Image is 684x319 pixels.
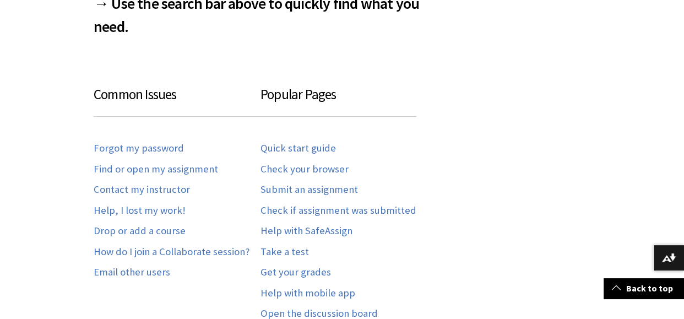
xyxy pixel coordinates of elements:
[94,204,186,217] a: Help, I lost my work!
[260,84,416,117] h3: Popular Pages
[260,287,355,300] a: Help with mobile app
[260,225,352,237] a: Help with SafeAssign
[260,142,336,155] a: Quick start guide
[94,246,249,258] a: How do I join a Collaborate session?
[260,246,309,258] a: Take a test
[94,142,184,155] a: Forgot my password
[260,163,349,176] a: Check your browser
[260,183,358,196] a: Submit an assignment
[94,84,260,117] h3: Common Issues
[94,266,170,279] a: Email other users
[604,278,684,299] a: Back to top
[94,225,186,237] a: Drop or add a course
[260,204,416,217] a: Check if assignment was submitted
[260,266,331,279] a: Get your grades
[94,183,190,196] a: Contact my instructor
[94,163,218,176] a: Find or open my assignment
